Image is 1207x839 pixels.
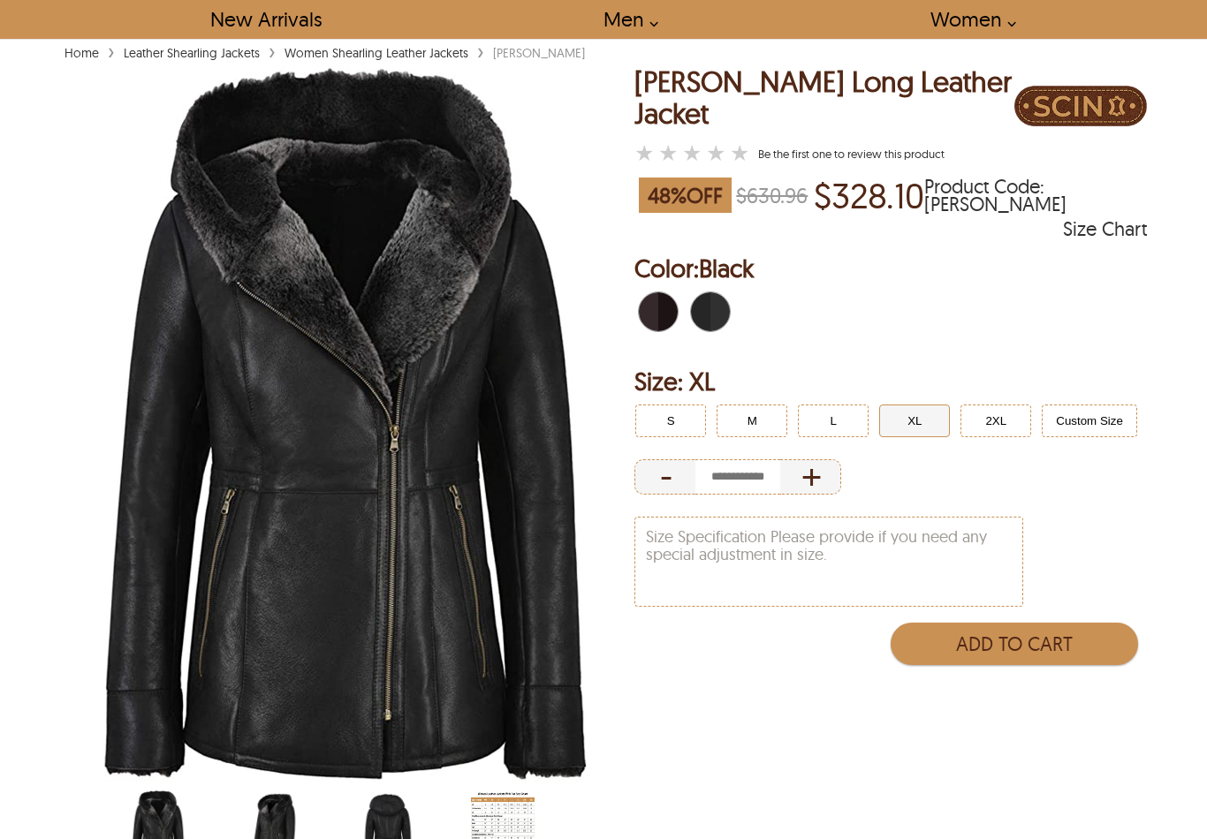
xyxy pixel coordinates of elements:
a: Women Shearling Leather Jackets [280,45,473,61]
div: Brand Logo PDP Image [1014,66,1147,150]
span: 48 % OFF [639,178,732,213]
label: 3 rating [682,144,702,162]
a: Leather Shearling Jackets [119,45,264,61]
strike: $630.96 [736,182,808,208]
label: 1 rating [634,144,654,162]
button: Click to select Custom Size [1042,404,1137,437]
div: Size Chart [1063,220,1147,238]
a: Brand Logo PDP Image [1014,66,1147,165]
p: Price of $328.10 [814,175,924,215]
img: scin-13085w-black.jpg [60,66,633,782]
button: Click to select XL [879,404,950,437]
label: 5 rating [730,144,749,162]
div: [PERSON_NAME] Long Leather Jacket [634,66,1013,128]
h1: Deborah Shearling Long Leather Jacket [634,66,1013,128]
a: Deborah Shearling Long Leather Jacket } [634,141,754,166]
span: › [269,35,276,66]
span: Product Code: DEBORAH [924,178,1146,213]
img: Brand Logo PDP Image [1014,66,1147,146]
div: [PERSON_NAME] [489,44,589,62]
h2: Selected Filter by Size: XL [634,364,1146,399]
div: Black [687,288,734,336]
span: › [477,35,484,66]
label: 4 rating [706,144,725,162]
div: Increase Quantity of Item [780,459,841,495]
button: Add to Cart [891,623,1138,665]
button: Click to select M [717,404,787,437]
div: Decrease Quantity of Item [634,459,695,495]
a: Home [60,45,103,61]
button: Click to select 2XL [960,404,1031,437]
div: Dark Berry [634,288,682,336]
button: Click to select L [798,404,869,437]
a: Deborah Shearling Long Leather Jacket } [758,147,945,161]
label: 2 rating [658,144,678,162]
span: Black [699,253,754,283]
span: › [108,35,115,66]
h2: Selected Color: by Black [634,251,1146,286]
textarea: Size Specification Please provide if you need any special adjustment in size. [635,518,1022,606]
iframe: PayPal [887,674,1138,705]
button: Click to select S [635,404,706,437]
